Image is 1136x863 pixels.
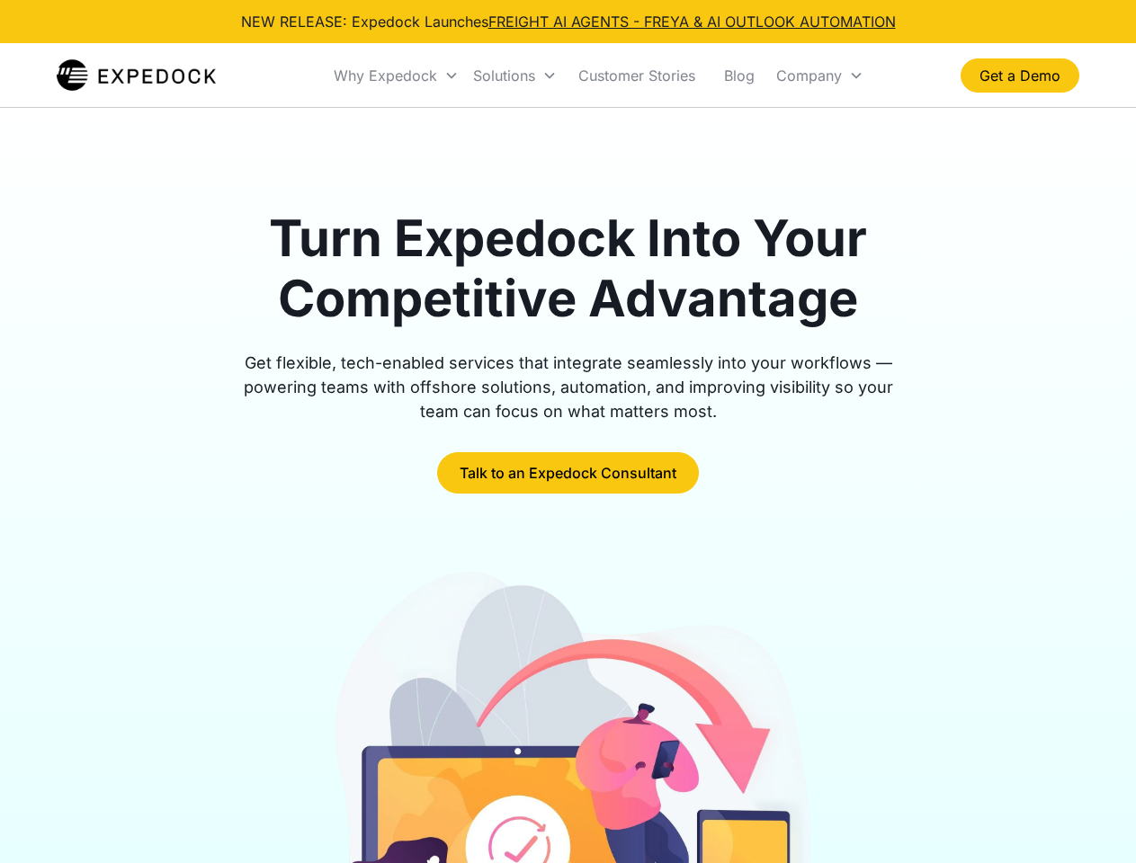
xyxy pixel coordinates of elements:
[223,351,914,423] div: Get flexible, tech-enabled services that integrate seamlessly into your workflows — powering team...
[710,45,769,106] a: Blog
[241,11,896,32] div: NEW RELEASE: Expedock Launches
[437,452,699,494] a: Talk to an Expedock Consultant
[776,67,842,85] div: Company
[488,13,896,31] a: FREIGHT AI AGENTS - FREYA & AI OUTLOOK AUTOMATION
[466,45,564,106] div: Solutions
[564,45,710,106] a: Customer Stories
[223,209,914,329] h1: Turn Expedock Into Your Competitive Advantage
[473,67,535,85] div: Solutions
[334,67,437,85] div: Why Expedock
[1046,777,1136,863] iframe: Chat Widget
[57,58,216,93] a: home
[769,45,871,106] div: Company
[57,58,216,93] img: Expedock Logo
[961,58,1079,93] a: Get a Demo
[326,45,466,106] div: Why Expedock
